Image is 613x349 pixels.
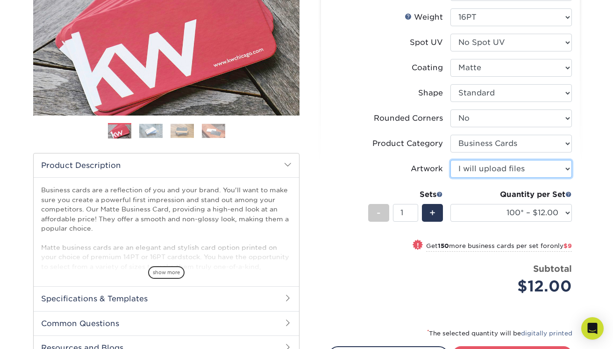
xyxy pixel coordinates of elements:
[139,124,163,138] img: Business Cards 02
[410,37,443,48] div: Spot UV
[368,189,443,200] div: Sets
[438,242,449,249] strong: 150
[108,120,131,143] img: Business Cards 01
[34,153,299,177] h2: Product Description
[411,163,443,174] div: Artwork
[533,263,572,274] strong: Subtotal
[550,242,572,249] span: only
[34,286,299,311] h2: Specifications & Templates
[41,185,292,319] p: Business cards are a reflection of you and your brand. You'll want to make sure you create a powe...
[417,240,419,250] span: !
[405,12,443,23] div: Weight
[429,206,435,220] span: +
[427,330,572,337] small: The selected quantity will be
[581,317,604,340] div: Open Intercom Messenger
[563,242,572,249] span: $9
[374,113,443,124] div: Rounded Corners
[148,266,185,279] span: show more
[202,124,225,138] img: Business Cards 04
[377,206,381,220] span: -
[521,330,572,337] a: digitally printed
[450,189,572,200] div: Quantity per Set
[418,87,443,99] div: Shape
[412,62,443,73] div: Coating
[171,124,194,138] img: Business Cards 03
[426,242,572,252] small: Get more business cards per set for
[457,275,572,298] div: $12.00
[34,311,299,335] h2: Common Questions
[372,138,443,149] div: Product Category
